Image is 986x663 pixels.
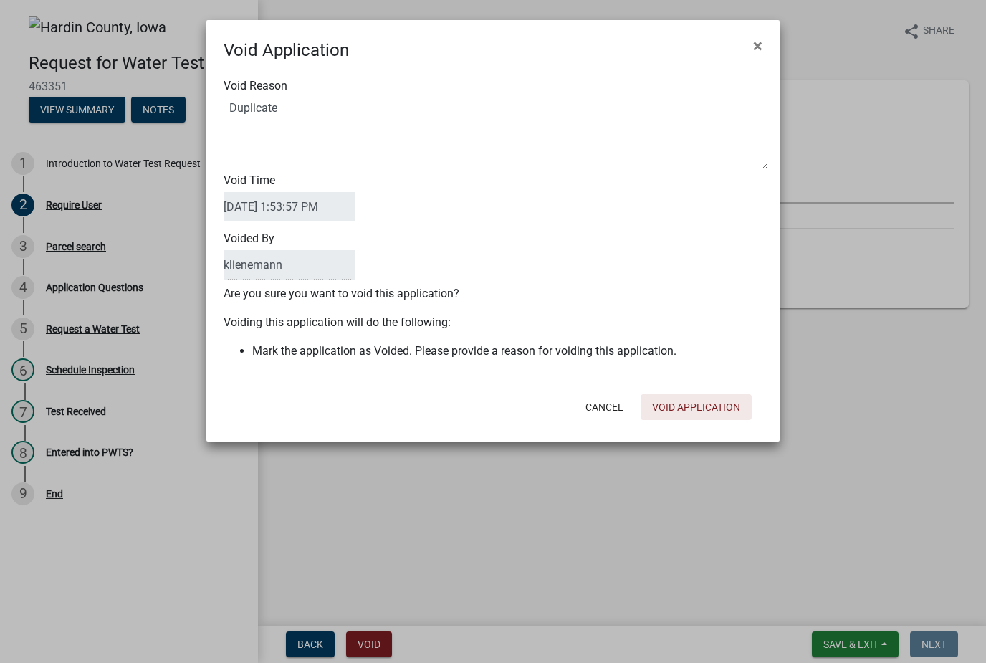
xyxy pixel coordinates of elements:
button: Cancel [574,394,635,420]
p: Are you sure you want to void this application? [224,285,762,302]
label: Void Time [224,175,355,221]
li: Mark the application as Voided. Please provide a reason for voiding this application. [252,343,762,360]
input: DateTime [224,192,355,221]
p: Voiding this application will do the following: [224,314,762,331]
span: × [753,36,762,56]
label: Void Reason [224,80,287,92]
label: Voided By [224,233,355,280]
button: Void Application [641,394,752,420]
button: Close [742,26,774,66]
h4: Void Application [224,37,349,63]
input: VoidedBy [224,250,355,280]
textarea: Void Reason [229,97,768,169]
